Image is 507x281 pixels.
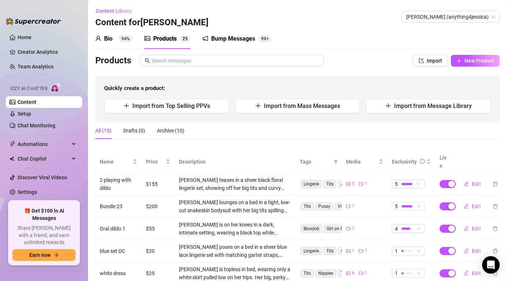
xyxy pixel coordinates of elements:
[458,223,487,235] button: Edit
[493,248,498,254] span: delete
[142,151,174,173] th: Price
[179,198,291,214] div: [PERSON_NAME] lounges on a bed in a tight, low-cut snakeskin bodysuit with her big tits spilling ...
[472,226,481,232] span: Edit
[95,173,142,195] td: 2 playing with dildo
[394,102,472,109] span: Import from Message Library
[202,35,208,41] span: notification
[346,271,350,276] span: picture
[18,46,76,58] a: Creator Analytics
[352,180,354,187] span: 5
[124,103,129,109] span: plus
[332,156,339,167] span: filter
[324,225,351,233] span: Girl on Boy
[493,204,498,209] span: delete
[95,17,209,29] h3: Content for [PERSON_NAME]
[352,203,354,210] span: 1
[18,138,70,150] span: Automations
[487,201,504,212] button: delete
[464,181,469,186] span: edit
[419,58,424,63] span: import
[300,158,331,166] span: Tags
[464,270,469,276] span: edit
[179,243,291,259] div: [PERSON_NAME] poses on a bed in a sheer blue lace lingerie set with matching garter straps, showi...
[301,180,322,188] span: Lingerie
[406,11,495,22] span: Jessica (anything4jessica)
[472,248,481,254] span: Edit
[472,181,481,187] span: Edit
[458,245,487,257] button: Edit
[301,202,314,210] span: Tits
[487,245,504,257] button: delete
[352,270,354,277] span: 6
[145,58,150,63] span: search
[413,55,448,67] button: Import
[346,226,350,231] span: video-camera
[18,153,70,165] span: Chat Copilot
[342,151,388,173] th: Media
[54,252,59,258] span: arrow-right
[18,99,36,105] a: Content
[464,203,469,209] span: edit
[174,151,296,173] th: Description
[142,173,174,195] td: $155
[95,127,111,135] div: All (15)
[365,247,367,254] span: 1
[258,35,272,42] sup: 109
[435,151,453,173] th: Live
[18,34,32,40] a: Home
[12,225,76,246] span: Share [PERSON_NAME] with a friend, and earn unlimited rewards
[123,127,145,135] div: Drafts (0)
[132,102,210,109] span: Import from Top Selling PPVs
[12,249,76,261] button: Earn nowarrow-right
[323,180,337,188] span: Tits
[359,271,363,276] span: video-camera
[366,99,491,113] button: Import from Message Library
[104,34,113,43] div: Bio
[359,182,363,186] span: video-camera
[151,57,319,65] input: Search messages
[346,182,350,186] span: picture
[392,158,417,166] div: Exclusivity
[153,34,177,43] div: Products
[352,225,354,232] span: 1
[95,5,138,17] button: Content Library
[183,36,185,41] span: 2
[29,252,51,258] span: Earn now
[458,267,487,279] button: Edit
[146,158,164,166] span: Price
[315,202,333,210] span: Pussy
[395,247,398,255] span: 1
[323,247,337,255] span: Tits
[142,240,174,262] td: $20
[338,247,362,255] span: Cleavage
[395,180,398,188] span: 5
[338,180,351,188] span: Ass
[359,249,363,253] span: video-camera
[334,160,338,164] span: filter
[6,18,61,25] img: logo-BBDzfeDw.svg
[427,58,442,64] span: Import
[464,226,469,231] span: edit
[346,204,350,209] span: video-camera
[104,85,165,91] strong: Quickly create a product:
[18,123,55,128] a: Chat Monitoring
[10,156,14,161] img: Chat Copilot
[10,141,15,147] span: thunderbolt
[352,247,354,254] span: 1
[157,127,184,135] div: Archive (10)
[458,178,487,190] button: Edit
[395,202,398,210] span: 5
[118,35,133,42] sup: 94%
[95,195,142,218] td: Bundle 23
[18,189,37,195] a: Settings
[211,34,255,43] div: Bump Messages
[264,102,340,109] span: Import from Mass Messages
[301,225,322,233] span: Blowjob
[458,201,487,212] button: Edit
[395,225,398,233] span: 4
[335,202,357,210] span: Vibrator
[180,35,191,42] sup: 25
[338,269,359,277] span: Topless
[365,180,367,187] span: 1
[487,178,504,190] button: delete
